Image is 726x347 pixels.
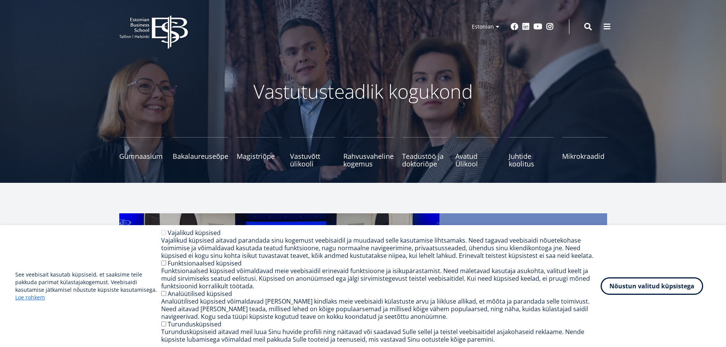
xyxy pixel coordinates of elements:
[455,137,500,168] a: Avatud Ülikool
[15,271,161,301] p: See veebisait kasutab küpsiseid, et saaksime teile pakkuda parimat külastajakogemust. Veebisaidi ...
[290,152,335,168] span: Vastuvõtt ülikooli
[402,152,447,168] span: Teadustöö ja doktoriõpe
[168,289,232,298] label: Analüütilised küpsised
[290,137,335,168] a: Vastuvõtt ülikooli
[546,23,554,30] a: Instagram
[168,259,242,267] label: Funktsionaalsed küpsised
[119,152,164,160] span: Gümnaasium
[168,229,221,237] label: Vajalikud küpsised
[161,237,601,259] div: Vajalikud küpsised aitavad parandada sinu kogemust veebisaidil ja muudavad selle kasutamise lihts...
[15,294,45,301] a: Loe rohkem
[237,152,282,160] span: Magistriõpe
[173,152,228,160] span: Bakalaureuseõpe
[168,320,221,328] label: Turundusküpsised
[511,23,518,30] a: Facebook
[522,23,530,30] a: Linkedin
[509,137,554,168] a: Juhtide koolitus
[237,137,282,168] a: Magistriõpe
[562,137,607,168] a: Mikrokraadid
[343,137,394,168] a: Rahvusvaheline kogemus
[161,80,565,103] p: Vastutusteadlik kogukond
[161,297,601,320] div: Analüütilised küpsised võimaldavad [PERSON_NAME] kindlaks meie veebisaidi külastuste arvu ja liik...
[509,152,554,168] span: Juhtide koolitus
[343,152,394,168] span: Rahvusvaheline kogemus
[455,152,500,168] span: Avatud Ülikool
[601,277,703,295] button: Nõustun valitud küpsistega
[119,137,164,168] a: Gümnaasium
[173,137,228,168] a: Bakalaureuseõpe
[562,152,607,160] span: Mikrokraadid
[161,267,601,290] div: Funktsionaalsed küpsised võimaldavad meie veebisaidil erinevaid funktsioone ja isikupärastamist. ...
[534,23,542,30] a: Youtube
[161,328,601,343] div: Turundusküpsiseid aitavad meil luua Sinu huvide profiili ning näitavad või saadavad Sulle sellel ...
[402,137,447,168] a: Teadustöö ja doktoriõpe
